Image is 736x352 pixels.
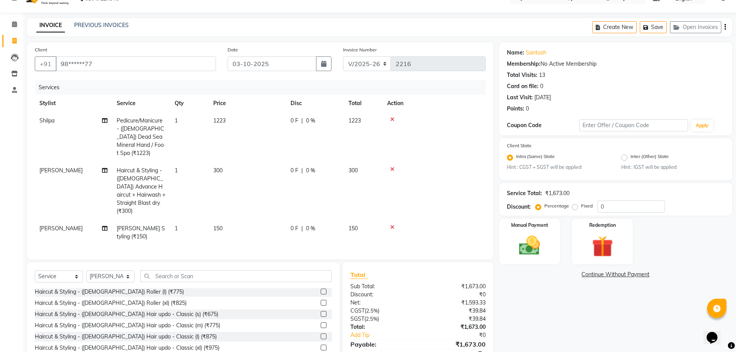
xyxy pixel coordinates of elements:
[507,164,610,171] small: Hint : CGST + SGST will be applied
[35,333,217,341] div: Haircut & Styling - ([DEMOGRAPHIC_DATA]) Hair updo - Classic (l) (₹875)
[228,46,238,53] label: Date
[507,142,532,149] label: Client State
[585,233,620,260] img: _gift.svg
[301,167,303,175] span: |
[507,121,580,129] div: Coupon Code
[345,282,418,291] div: Sub Total:
[345,291,418,299] div: Discount:
[507,71,537,79] div: Total Visits:
[511,222,548,229] label: Manual Payment
[507,82,539,90] div: Card on file:
[35,299,187,307] div: Haircut & Styling - ([DEMOGRAPHIC_DATA]) Roller (xl) (₹825)
[140,270,332,282] input: Search or Scan
[350,307,365,314] span: CGST
[507,49,524,57] div: Name:
[345,340,418,349] div: Payable:
[301,224,303,233] span: |
[640,21,667,33] button: Save
[36,19,65,32] a: INVOICE
[117,117,164,156] span: Pedicure/Manicure - ([DEMOGRAPHIC_DATA]) Dead Sea Mineral Hand / Foot Spa (₹1223)
[507,60,724,68] div: No Active Membership
[418,315,491,323] div: ₹39.84
[579,119,688,131] input: Enter Offer / Coupon Code
[418,307,491,315] div: ₹39.84
[306,117,315,125] span: 0 %
[56,56,216,71] input: Search by Name/Mobile/Email/Code
[534,94,551,102] div: [DATE]
[343,46,377,53] label: Invoice Number
[301,117,303,125] span: |
[539,71,545,79] div: 13
[507,94,533,102] div: Last Visit:
[350,315,364,322] span: SGST
[501,270,731,279] a: Continue Without Payment
[291,224,298,233] span: 0 F
[544,202,569,209] label: Percentage
[39,117,54,124] span: Shilpa
[345,331,430,339] a: Add Tip
[540,82,543,90] div: 0
[213,225,223,232] span: 150
[348,117,361,124] span: 1223
[621,164,724,171] small: Hint : IGST will be applied
[291,117,298,125] span: 0 F
[35,321,220,330] div: Haircut & Styling - ([DEMOGRAPHIC_DATA]) Hair updo - Classic (m) (₹775)
[350,271,368,279] span: Total
[430,331,491,339] div: ₹0
[418,340,491,349] div: ₹1,673.00
[382,95,486,112] th: Action
[691,120,713,131] button: Apply
[507,105,524,113] div: Points:
[589,222,616,229] label: Redemption
[704,321,728,344] iframe: chat widget
[507,60,541,68] div: Membership:
[345,323,418,331] div: Total:
[175,225,178,232] span: 1
[39,225,83,232] span: [PERSON_NAME]
[74,22,129,29] a: PREVIOUS INVOICES
[345,299,418,307] div: Net:
[117,225,165,240] span: [PERSON_NAME] Styling (₹150)
[344,95,382,112] th: Total
[512,233,547,258] img: _cash.svg
[631,153,669,162] label: Inter (Other) State
[213,167,223,174] span: 300
[526,105,529,113] div: 0
[592,21,637,33] button: Create New
[507,189,542,197] div: Service Total:
[345,307,418,315] div: ( )
[345,315,418,323] div: ( )
[286,95,344,112] th: Disc
[35,95,112,112] th: Stylist
[291,167,298,175] span: 0 F
[117,167,165,214] span: Haircut & Styling - ([DEMOGRAPHIC_DATA]) Advance Haircut + Hairwash + Straight Blast dry (₹300)
[39,167,83,174] span: [PERSON_NAME]
[545,189,569,197] div: ₹1,673.00
[35,310,218,318] div: Haircut & Styling - ([DEMOGRAPHIC_DATA]) Hair updo - Classic (s) (₹675)
[348,167,358,174] span: 300
[35,56,56,71] button: +91
[213,117,226,124] span: 1223
[418,299,491,307] div: ₹1,593.33
[175,167,178,174] span: 1
[670,21,721,33] button: Open Invoices
[526,49,546,57] a: Santosh
[418,323,491,331] div: ₹1,673.00
[581,202,593,209] label: Fixed
[112,95,170,112] th: Service
[35,344,219,352] div: Haircut & Styling - ([DEMOGRAPHIC_DATA]) Hair updo - Classic (xl) (₹975)
[366,308,378,314] span: 2.5%
[36,80,491,95] div: Services
[175,117,178,124] span: 1
[418,291,491,299] div: ₹0
[516,153,555,162] label: Intra (Same) State
[35,288,184,296] div: Haircut & Styling - ([DEMOGRAPHIC_DATA]) Roller (l) (₹775)
[170,95,209,112] th: Qty
[35,46,47,53] label: Client
[366,316,377,322] span: 2.5%
[209,95,286,112] th: Price
[507,203,531,211] div: Discount:
[348,225,358,232] span: 150
[306,167,315,175] span: 0 %
[306,224,315,233] span: 0 %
